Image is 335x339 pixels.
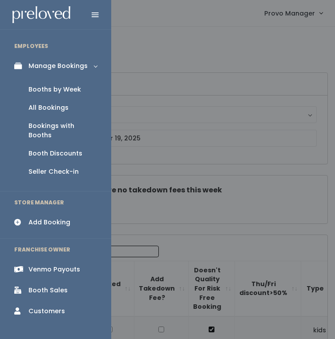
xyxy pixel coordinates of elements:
div: All Bookings [28,103,69,112]
img: preloved logo [12,6,70,24]
div: Bookings with Booths [28,121,97,140]
div: Booths by Week [28,85,81,94]
div: Seller Check-in [28,167,79,176]
div: Manage Bookings [28,61,88,71]
div: Customers [28,307,65,316]
div: Add Booking [28,218,70,227]
div: Venmo Payouts [28,265,80,274]
div: Booth Discounts [28,149,82,158]
div: Booth Sales [28,286,68,295]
